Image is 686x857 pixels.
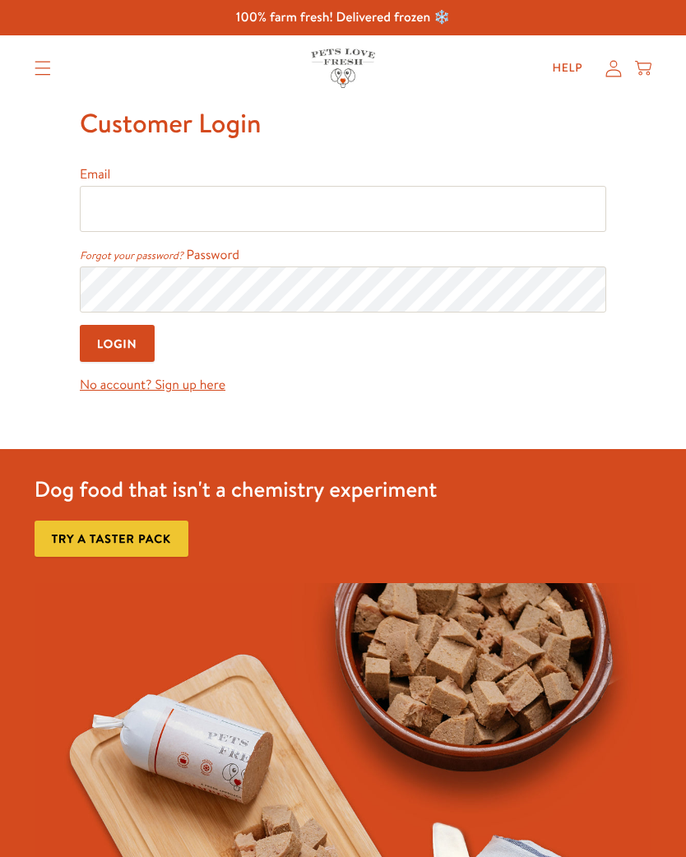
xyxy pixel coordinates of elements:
label: Password [187,246,240,264]
h1: Customer Login [80,101,606,146]
summary: Translation missing: en.sections.header.menu [21,48,64,89]
a: No account? Sign up here [80,376,225,394]
a: Forgot your password? [80,248,183,263]
a: Try a taster pack [35,521,188,558]
img: Pets Love Fresh [311,49,375,87]
label: Email [80,165,110,183]
a: Help [540,52,596,85]
input: Login [80,325,155,362]
h3: Dog food that isn't a chemistry experiment [35,475,438,503]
